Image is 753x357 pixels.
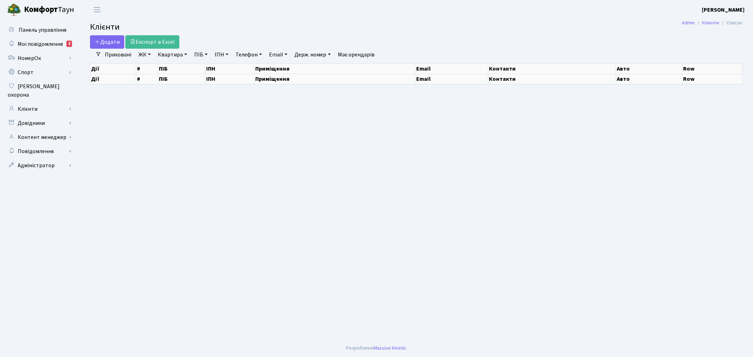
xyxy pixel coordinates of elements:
[90,74,136,84] th: Дії
[95,38,120,46] span: Додати
[88,4,106,16] button: Переключити навігацію
[4,102,74,116] a: Клієнти
[136,63,158,74] th: #
[233,49,265,61] a: Телефон
[266,49,290,61] a: Email
[155,49,190,61] a: Квартира
[702,19,719,26] a: Клієнти
[205,74,255,84] th: ІПН
[255,63,416,74] th: Приміщення
[24,4,58,15] b: Комфорт
[90,35,124,49] a: Додати
[136,49,154,61] a: ЖК
[682,63,742,74] th: Row
[682,19,695,26] a: Admin
[158,74,205,84] th: ПІБ
[682,74,742,84] th: Row
[346,344,407,352] div: Розроблено .
[102,49,134,61] a: Приховані
[416,63,488,74] th: Email
[125,35,179,49] a: Експорт в Excel
[7,3,21,17] img: logo.png
[488,74,616,84] th: Контакти
[416,74,488,84] th: Email
[191,49,210,61] a: ПІБ
[255,74,416,84] th: Приміщення
[702,6,745,14] a: [PERSON_NAME]
[671,16,753,30] nav: breadcrumb
[212,49,231,61] a: ІПН
[90,63,136,74] th: Дії
[4,116,74,130] a: Довідники
[719,19,742,27] li: Список
[90,21,120,33] span: Клієнти
[373,344,406,352] a: Massive Kinetic
[292,49,333,61] a: Держ. номер
[66,41,72,47] div: 2
[335,49,377,61] a: Має орендарів
[4,37,74,51] a: Мої повідомлення2
[18,40,63,48] span: Мої повідомлення
[158,63,205,74] th: ПІБ
[616,63,682,74] th: Авто
[4,144,74,158] a: Повідомлення
[4,130,74,144] a: Контент менеджер
[136,74,158,84] th: #
[616,74,682,84] th: Авто
[4,79,74,102] a: [PERSON_NAME] охорона
[205,63,255,74] th: ІПН
[4,65,74,79] a: Спорт
[4,23,74,37] a: Панель управління
[488,63,616,74] th: Контакти
[4,158,74,173] a: Адміністратор
[24,4,74,16] span: Таун
[4,51,74,65] a: НомерОк
[19,26,66,34] span: Панель управління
